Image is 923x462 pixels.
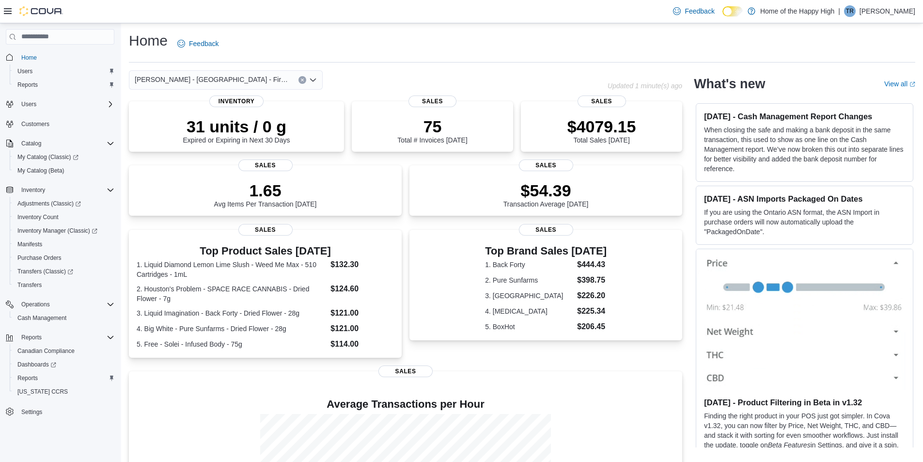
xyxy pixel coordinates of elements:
span: Users [17,67,32,75]
button: Operations [17,299,54,310]
a: Adjustments (Classic) [14,198,85,209]
button: Purchase Orders [10,251,118,265]
span: Settings [17,405,114,417]
button: Canadian Compliance [10,344,118,358]
dt: 5. Free - Solei - Infused Body - 75g [137,339,327,349]
span: Reports [17,81,38,89]
span: My Catalog (Classic) [17,153,78,161]
img: Cova [19,6,63,16]
div: Transaction Average [DATE] [503,181,589,208]
span: Dark Mode [722,16,723,17]
a: View allExternal link [884,80,915,88]
dt: 4. Big White - Pure Sunfarms - Dried Flower - 28g [137,324,327,334]
span: Sales [519,224,573,236]
span: Manifests [17,240,42,248]
p: $54.39 [503,181,589,200]
span: Canadian Compliance [14,345,114,357]
span: Users [17,98,114,110]
span: Reports [14,372,114,384]
span: Inventory Count [14,211,114,223]
em: Beta Features [768,441,811,449]
button: Settings [2,404,118,418]
dd: $132.30 [330,259,394,271]
p: When closing the safe and making a bank deposit in the same transaction, this used to show as one... [704,125,905,174]
a: Inventory Manager (Classic) [10,224,118,238]
a: Feedback [669,1,718,21]
a: Settings [17,406,46,418]
dd: $444.43 [577,259,607,271]
button: Customers [2,117,118,131]
p: 1.65 [214,181,317,200]
span: TR [846,5,854,17]
p: | [838,5,840,17]
span: Customers [17,118,114,130]
a: Canadian Compliance [14,345,78,357]
a: [US_STATE] CCRS [14,386,72,398]
span: Purchase Orders [17,254,62,262]
span: Washington CCRS [14,386,114,398]
dt: 1. Back Forty [485,260,573,270]
span: Inventory Manager (Classic) [17,227,97,235]
button: Inventory Count [10,210,118,224]
svg: External link [909,81,915,87]
button: Reports [10,371,118,385]
h2: What's new [694,76,765,92]
h1: Home [129,31,168,50]
div: Total Sales [DATE] [567,117,636,144]
button: Users [17,98,40,110]
dt: 5. BoxHot [485,322,573,332]
button: [US_STATE] CCRS [10,385,118,398]
a: Inventory Manager (Classic) [14,225,101,237]
nav: Complex example [6,47,114,444]
span: Reports [21,334,42,341]
span: Transfers [17,281,42,289]
span: Inventory [209,96,264,107]
a: Dashboards [10,358,118,371]
span: Feedback [685,6,714,16]
a: Transfers (Classic) [14,266,77,277]
button: Home [2,50,118,64]
span: My Catalog (Classic) [14,151,114,163]
div: Expired or Expiring in Next 30 Days [183,117,290,144]
dd: $226.20 [577,290,607,302]
span: Sales [238,159,293,171]
a: Feedback [173,34,222,53]
a: Reports [14,372,42,384]
p: Finding the right product in your POS just got simpler. In Cova v1.32, you can now filter by Pric... [704,411,905,460]
dd: $121.00 [330,323,394,335]
h4: Average Transactions per Hour [137,398,674,410]
a: Adjustments (Classic) [10,197,118,210]
input: Dark Mode [722,6,743,16]
span: Home [21,54,37,62]
a: Transfers [14,279,46,291]
span: Transfers [14,279,114,291]
div: Total # Invoices [DATE] [397,117,467,144]
p: 75 [397,117,467,136]
dd: $121.00 [330,307,394,319]
a: Customers [17,118,53,130]
a: Purchase Orders [14,252,65,264]
dt: 2. Pure Sunfarms [485,275,573,285]
span: Dashboards [14,359,114,370]
span: Users [14,65,114,77]
span: Sales [578,96,626,107]
dt: 3. Liquid Imagination - Back Forty - Dried Flower - 28g [137,308,327,318]
a: My Catalog (Classic) [14,151,82,163]
span: Reports [14,79,114,91]
a: Inventory Count [14,211,63,223]
div: Avg Items Per Transaction [DATE] [214,181,317,208]
span: Inventory Manager (Classic) [14,225,114,237]
span: [US_STATE] CCRS [17,388,68,396]
a: Manifests [14,239,46,250]
p: $4079.15 [567,117,636,136]
p: 31 units / 0 g [183,117,290,136]
span: Home [17,51,114,64]
dt: 4. [MEDICAL_DATA] [485,306,573,316]
span: Catalog [21,140,41,147]
button: Reports [2,331,118,344]
a: Reports [14,79,42,91]
span: Purchase Orders [14,252,114,264]
h3: Top Product Sales [DATE] [137,245,394,257]
button: Catalog [17,138,45,149]
span: Inventory [17,184,114,196]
